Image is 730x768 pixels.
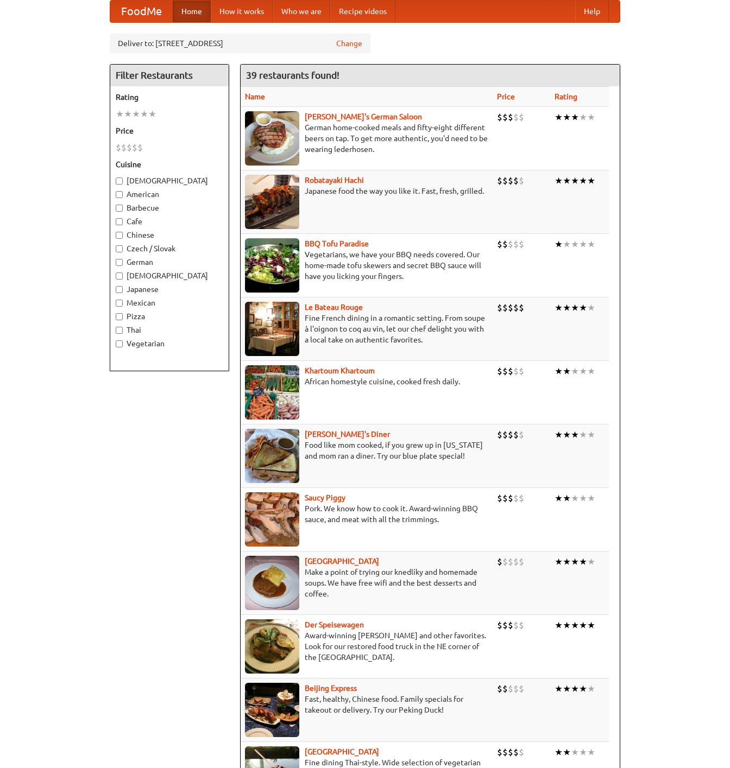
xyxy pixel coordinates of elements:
li: $ [127,142,132,154]
input: German [116,259,123,266]
li: $ [519,111,524,123]
li: $ [519,302,524,314]
li: $ [502,683,508,695]
img: robatayaki.jpg [245,175,299,229]
li: ★ [571,111,579,123]
input: Cafe [116,218,123,225]
b: Der Speisewagen [305,620,364,629]
input: Czech / Slovak [116,245,123,252]
b: [PERSON_NAME]'s Diner [305,430,390,439]
li: $ [497,492,502,504]
li: ★ [571,429,579,441]
input: Chinese [116,232,123,239]
li: ★ [555,111,563,123]
li: ★ [148,108,156,120]
li: ★ [571,746,579,758]
a: Recipe videos [330,1,395,22]
li: ★ [555,365,563,377]
li: ★ [587,111,595,123]
li: ★ [587,429,595,441]
li: $ [513,619,519,631]
img: czechpoint.jpg [245,556,299,610]
h5: Price [116,125,223,136]
a: Robatayaki Hachi [305,176,364,185]
li: $ [502,619,508,631]
li: ★ [571,619,579,631]
li: $ [513,175,519,187]
label: Barbecue [116,202,223,213]
li: ★ [587,746,595,758]
li: ★ [571,365,579,377]
p: Vegetarians, we have your BBQ needs covered. Our home-made tofu skewers and secret BBQ sauce will... [245,249,488,282]
label: German [116,257,223,268]
li: $ [502,365,508,377]
a: BBQ Tofu Paradise [305,239,369,248]
li: $ [513,556,519,568]
li: ★ [563,746,571,758]
p: Make a point of trying our knedlíky and homemade soups. We have free wifi and the best desserts a... [245,567,488,599]
li: $ [508,111,513,123]
label: [DEMOGRAPHIC_DATA] [116,270,223,281]
label: Czech / Slovak [116,243,223,254]
li: $ [137,142,143,154]
input: Barbecue [116,205,123,212]
li: $ [497,365,502,377]
li: $ [497,556,502,568]
li: ★ [587,619,595,631]
label: Chinese [116,230,223,240]
input: American [116,191,123,198]
li: ★ [563,492,571,504]
li: $ [121,142,127,154]
li: $ [519,619,524,631]
li: $ [502,302,508,314]
li: ★ [579,175,587,187]
li: ★ [563,175,571,187]
a: Le Bateau Rouge [305,303,363,312]
li: $ [497,429,502,441]
label: American [116,189,223,200]
li: ★ [563,238,571,250]
li: ★ [579,238,587,250]
a: Rating [555,92,577,101]
li: ★ [563,302,571,314]
input: Vegetarian [116,340,123,347]
p: Fast, healthy, Chinese food. Family specials for takeout or delivery. Try our Peking Duck! [245,694,488,715]
li: ★ [587,238,595,250]
input: Mexican [116,300,123,307]
p: Food like mom cooked, if you grew up in [US_STATE] and mom ran a diner. Try our blue plate special! [245,440,488,461]
li: $ [508,619,513,631]
a: [GEOGRAPHIC_DATA] [305,747,379,756]
a: [PERSON_NAME]'s German Saloon [305,112,422,121]
a: Khartoum Khartoum [305,366,375,375]
li: $ [513,492,519,504]
label: [DEMOGRAPHIC_DATA] [116,175,223,186]
p: Pork. We know how to cook it. Award-winning BBQ sauce, and meat with all the trimmings. [245,503,488,525]
li: ★ [587,556,595,568]
li: $ [519,492,524,504]
li: $ [502,111,508,123]
label: Cafe [116,216,223,227]
li: ★ [555,619,563,631]
li: ★ [579,619,587,631]
li: ★ [555,556,563,568]
div: Deliver to: [STREET_ADDRESS] [110,34,370,53]
li: $ [519,429,524,441]
li: ★ [555,302,563,314]
a: Beijing Express [305,684,357,693]
li: $ [508,429,513,441]
a: FoodMe [110,1,173,22]
li: ★ [579,302,587,314]
a: Home [173,1,211,22]
a: Price [497,92,515,101]
img: sallys.jpg [245,429,299,483]
li: $ [132,142,137,154]
img: saucy.jpg [245,492,299,547]
p: Fine French dining in a romantic setting. From soupe à l'oignon to coq au vin, let our chef delig... [245,313,488,345]
li: ★ [555,746,563,758]
label: Vegetarian [116,338,223,349]
img: khartoum.jpg [245,365,299,420]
